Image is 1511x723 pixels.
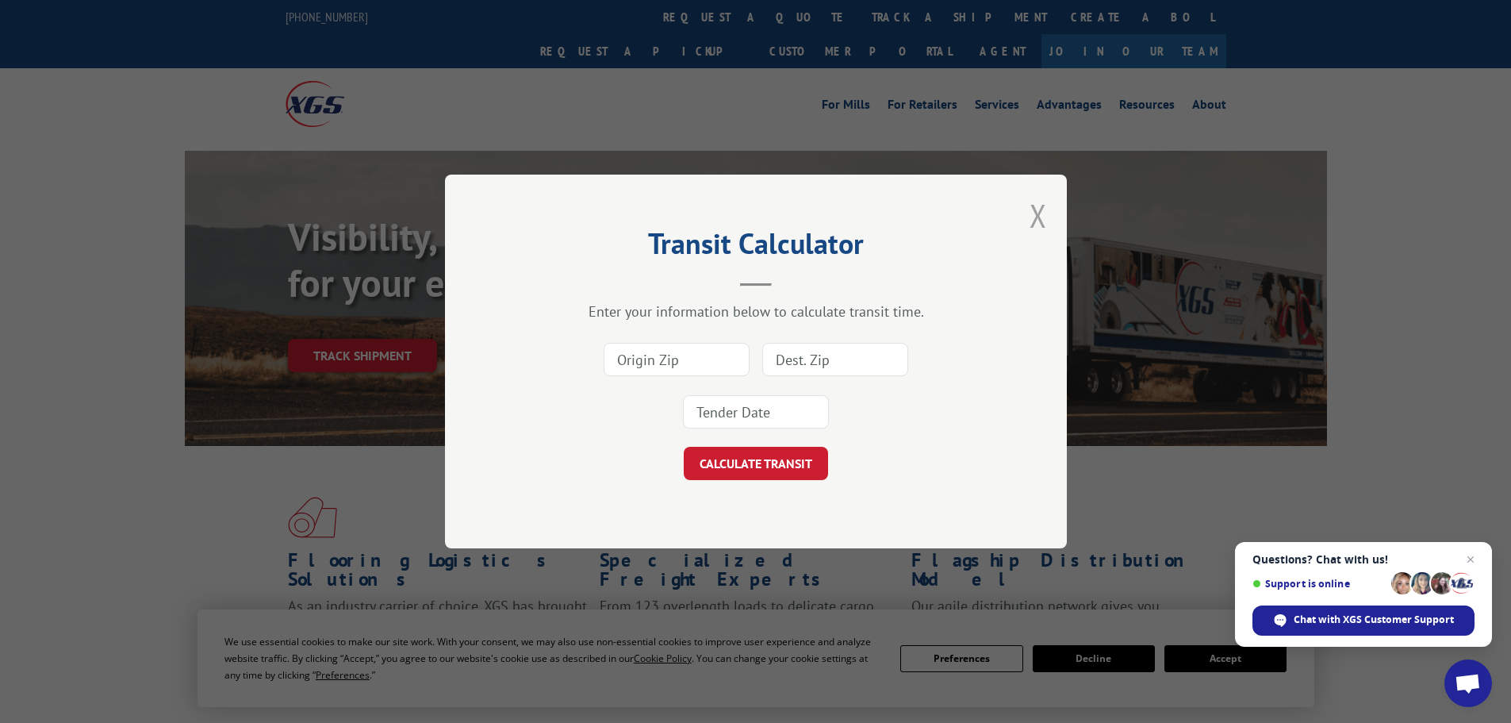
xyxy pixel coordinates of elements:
[524,233,988,263] h2: Transit Calculator
[1030,194,1047,237] button: Close modal
[1252,578,1386,590] span: Support is online
[1252,606,1475,636] span: Chat with XGS Customer Support
[604,343,750,376] input: Origin Zip
[762,343,908,376] input: Dest. Zip
[1252,553,1475,566] span: Questions? Chat with us!
[683,395,829,429] input: Tender Date
[524,302,988,321] div: Enter your information below to calculate transit time.
[1444,660,1492,707] a: Open chat
[1294,613,1454,627] span: Chat with XGS Customer Support
[684,447,828,480] button: CALCULATE TRANSIT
